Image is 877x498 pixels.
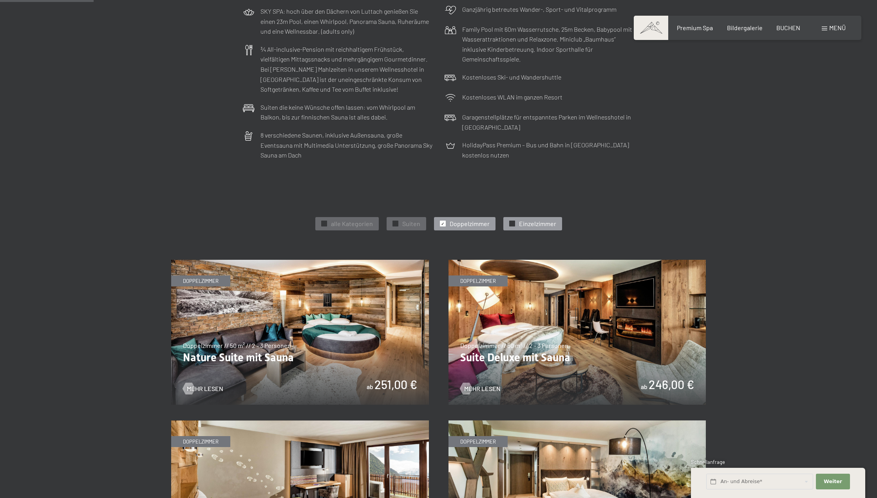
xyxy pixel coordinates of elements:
button: Weiter [816,474,850,490]
p: Ganzjährig betreutes Wander-, Sport- und Vitalprogramm [462,4,617,14]
span: Weiter [824,478,842,485]
p: Family Pool mit 60m Wasserrutsche, 25m Becken, Babypool mit Wasserattraktionen und Relaxzone. Min... [462,24,635,64]
span: Einzelzimmer [519,219,556,228]
a: Mehr Lesen [183,384,223,393]
p: SKY SPA: hoch über den Dächern von Luttach genießen Sie einen 23m Pool, einen Whirlpool, Panorama... [260,6,433,36]
a: Junior [448,421,706,426]
a: BUCHEN [776,24,800,31]
span: ✓ [394,221,397,226]
a: Nature Suite mit Sauna [171,260,429,265]
p: 8 verschiedene Saunen, inklusive Außensauna, große Eventsauna mit Multimedia Unterstützung, große... [260,130,433,160]
span: ✓ [322,221,325,226]
span: Schnellanfrage [691,459,725,465]
p: Garagenstellplätze für entspanntes Parken im Wellnesshotel in [GEOGRAPHIC_DATA] [462,112,635,132]
a: Suite Deluxe mit Sauna [448,260,706,265]
a: Vital Superior [171,421,429,426]
img: Nature Suite mit Sauna [171,260,429,405]
p: Kostenloses Ski- und Wandershuttle [462,72,561,82]
p: ¾ All-inclusive-Pension mit reichhaltigem Frühstück, vielfältigen Mittagssnacks und mehrgängigem ... [260,44,433,94]
span: Doppelzimmer [450,219,490,228]
a: Bildergalerie [727,24,763,31]
p: Suiten die keine Wünsche offen lassen: vom Whirlpool am Balkon, bis zur finnischen Sauna ist alle... [260,102,433,122]
span: Mehr Lesen [464,384,501,393]
a: Mehr Lesen [460,384,501,393]
span: Mehr Lesen [187,384,223,393]
a: Premium Spa [677,24,713,31]
p: HolidayPass Premium – Bus und Bahn in [GEOGRAPHIC_DATA] kostenlos nutzen [462,140,635,160]
span: alle Kategorien [331,219,373,228]
span: ✓ [441,221,444,226]
span: ✓ [510,221,514,226]
p: Kostenloses WLAN im ganzen Resort [462,92,562,102]
img: Suite Deluxe mit Sauna [448,260,706,405]
span: Menü [829,24,846,31]
span: Suiten [402,219,420,228]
